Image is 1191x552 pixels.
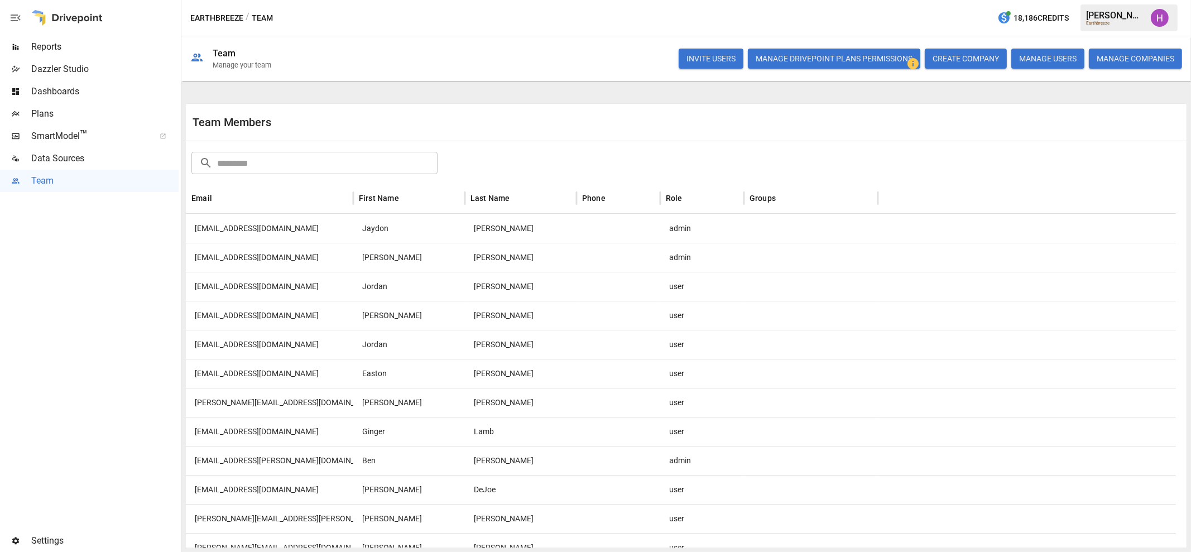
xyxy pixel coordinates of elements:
[748,49,920,69] button: Manage Drivepoint Plans Permissions
[660,446,744,475] div: admin
[465,475,577,504] div: DeJoe
[213,61,271,69] div: Manage your team
[660,475,744,504] div: user
[465,243,577,272] div: Wedel
[31,174,179,188] span: Team
[660,272,744,301] div: user
[31,129,147,143] span: SmartModel
[660,243,744,272] div: admin
[31,40,179,54] span: Reports
[660,388,744,417] div: user
[465,330,577,359] div: Benjamin
[1089,49,1182,69] button: MANAGE COMPANIES
[684,190,699,206] button: Sort
[925,49,1007,69] button: CREATE COMPANY
[511,190,527,206] button: Sort
[186,475,353,504] div: pjdejoe@gmail.com
[993,8,1073,28] button: 18,186Credits
[353,330,465,359] div: Jordan
[1086,10,1144,21] div: [PERSON_NAME]
[660,504,744,533] div: user
[190,11,243,25] button: Earthbreeze
[660,330,744,359] div: user
[186,301,353,330] div: ssieber@avlgrowth.com
[465,417,577,446] div: Lamb
[660,417,744,446] div: user
[186,359,353,388] div: easton@earthbreeze.com
[660,214,744,243] div: admin
[465,301,577,330] div: Sieber
[1014,11,1069,25] span: 18,186 Credits
[186,504,353,533] div: kristin.wheeler@earthbreeze.com
[353,359,465,388] div: Easton
[666,194,683,203] div: Role
[777,190,793,206] button: Sort
[359,194,399,203] div: First Name
[193,116,686,129] div: Team Members
[186,417,353,446] div: ginger@earthbreeze.com
[679,49,743,69] button: INVITE USERS
[465,359,577,388] div: Elliott
[80,128,88,142] span: ™
[353,475,465,504] div: Paul
[191,194,212,203] div: Email
[353,301,465,330] div: Susan
[353,243,465,272] div: Jon
[400,190,416,206] button: Sort
[186,330,353,359] div: jordan.b@earthbreeze.com
[465,214,577,243] div: Cunningham
[31,85,179,98] span: Dashboards
[607,190,622,206] button: Sort
[465,446,577,475] div: Smith
[213,190,229,206] button: Sort
[31,152,179,165] span: Data Sources
[582,194,606,203] div: Phone
[186,243,353,272] div: contact@jonwedel.com
[186,388,353,417] div: stephany.e@earthbreeze.com
[465,504,577,533] div: Wheeler
[660,301,744,330] div: user
[31,107,179,121] span: Plans
[353,388,465,417] div: Stephany
[186,446,353,475] div: ben.smith@earthbreeze.com
[465,388,577,417] div: Esguerra
[1086,21,1144,26] div: Earthbreeze
[1011,49,1084,69] button: MANAGE USERS
[1144,2,1175,33] button: Harry Antonio
[186,214,353,243] div: jaydon@earthbreeze.com
[186,272,353,301] div: jbenjamin@avlgrowth.com
[31,63,179,76] span: Dazzler Studio
[353,446,465,475] div: Ben
[465,272,577,301] div: Benjamin
[31,534,179,548] span: Settings
[353,272,465,301] div: Jordan
[353,504,465,533] div: Kristin
[750,194,776,203] div: Groups
[246,11,249,25] div: /
[213,48,236,59] div: Team
[470,194,510,203] div: Last Name
[353,214,465,243] div: Jaydon
[353,417,465,446] div: Ginger
[1151,9,1169,27] img: Harry Antonio
[660,359,744,388] div: user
